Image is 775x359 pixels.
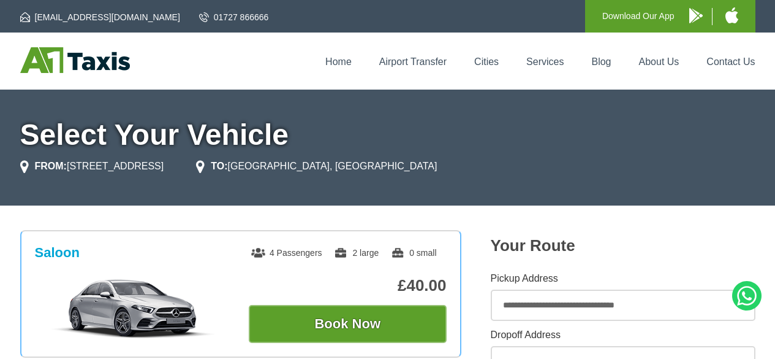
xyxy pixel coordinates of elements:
[491,236,755,255] h2: Your Route
[199,11,269,23] a: 01727 866666
[334,248,379,258] span: 2 large
[591,56,611,67] a: Blog
[639,56,679,67] a: About Us
[196,159,437,174] li: [GEOGRAPHIC_DATA], [GEOGRAPHIC_DATA]
[35,245,80,261] h3: Saloon
[725,7,738,23] img: A1 Taxis iPhone App
[20,120,755,150] h1: Select Your Vehicle
[325,56,352,67] a: Home
[249,276,447,295] p: £40.00
[491,330,755,340] label: Dropoff Address
[379,56,447,67] a: Airport Transfer
[602,9,675,24] p: Download Our App
[706,56,755,67] a: Contact Us
[20,159,164,174] li: [STREET_ADDRESS]
[41,278,225,339] img: Saloon
[526,56,564,67] a: Services
[249,305,447,343] button: Book Now
[20,47,130,73] img: A1 Taxis St Albans LTD
[20,11,180,23] a: [EMAIL_ADDRESS][DOMAIN_NAME]
[391,248,436,258] span: 0 small
[474,56,499,67] a: Cities
[251,248,322,258] span: 4 Passengers
[35,161,67,171] strong: FROM:
[491,274,755,284] label: Pickup Address
[689,8,703,23] img: A1 Taxis Android App
[211,161,227,171] strong: TO:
